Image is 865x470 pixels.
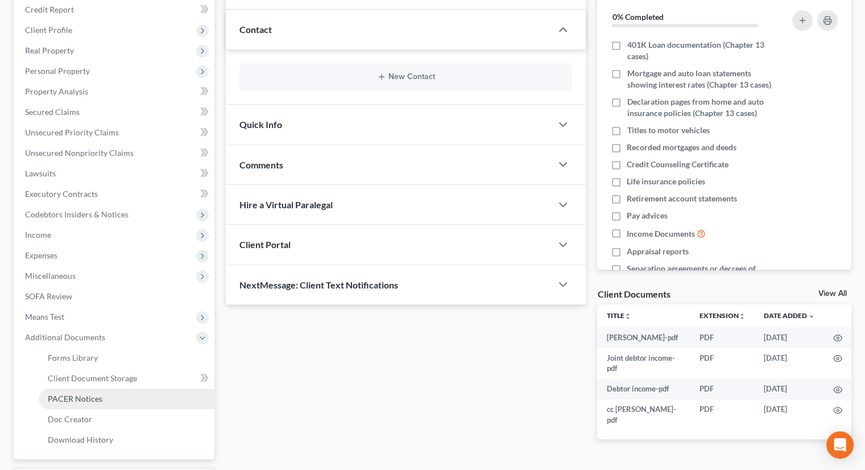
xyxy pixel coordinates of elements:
[25,230,51,240] span: Income
[627,176,705,187] span: Life insurance policies
[16,102,214,122] a: Secured Claims
[25,168,56,178] span: Lawsuits
[764,311,815,320] a: Date Added expand_more
[239,24,272,35] span: Contact
[627,39,778,62] span: 401K Loan documentation (Chapter 13 cases)
[25,291,72,301] span: SOFA Review
[16,122,214,143] a: Unsecured Priority Claims
[755,327,824,348] td: [DATE]
[16,163,214,184] a: Lawsuits
[16,286,214,307] a: SOFA Review
[700,311,746,320] a: Extensionunfold_more
[16,81,214,102] a: Property Analysis
[627,96,778,119] span: Declaration pages from home and auto insurance policies (Chapter 13 cases)
[16,143,214,163] a: Unsecured Nonpriority Claims
[755,379,824,399] td: [DATE]
[612,12,663,22] strong: 0% Completed
[25,127,119,137] span: Unsecured Priority Claims
[627,228,695,240] span: Income Documents
[39,389,214,409] a: PACER Notices
[25,312,64,321] span: Means Test
[249,72,563,81] button: New Contact
[239,199,333,210] span: Hire a Virtual Paralegal
[48,394,102,403] span: PACER Notices
[48,435,113,444] span: Download History
[25,5,74,14] span: Credit Report
[25,332,105,342] span: Additional Documents
[25,148,134,158] span: Unsecured Nonpriority Claims
[39,409,214,430] a: Doc Creator
[39,430,214,450] a: Download History
[627,210,668,221] span: Pay advices
[25,107,80,117] span: Secured Claims
[627,263,778,286] span: Separation agreements or decrees of divorces
[739,313,746,320] i: unfold_more
[818,290,847,298] a: View All
[690,327,755,348] td: PDF
[48,353,98,362] span: Forms Library
[239,119,282,130] span: Quick Info
[597,348,690,379] td: Joint debtor income-pdf
[48,373,137,383] span: Client Document Storage
[239,239,291,250] span: Client Portal
[16,184,214,204] a: Executory Contracts
[624,313,631,320] i: unfold_more
[48,414,92,424] span: Doc Creator
[627,125,709,136] span: Titles to motor vehicles
[25,86,88,96] span: Property Analysis
[627,142,736,153] span: Recorded mortgages and deeds
[808,313,815,320] i: expand_more
[25,25,72,35] span: Client Profile
[239,159,283,170] span: Comments
[25,189,98,199] span: Executory Contracts
[627,193,737,204] span: Retirement account statements
[627,68,778,90] span: Mortgage and auto loan statements showing interest rates (Chapter 13 cases)
[755,399,824,431] td: [DATE]
[39,348,214,368] a: Forms Library
[25,46,74,55] span: Real Property
[826,431,854,459] div: Open Intercom Messenger
[597,399,690,431] td: cc [PERSON_NAME]-pdf
[597,327,690,348] td: [PERSON_NAME]-pdf
[690,379,755,399] td: PDF
[597,288,670,300] div: Client Documents
[627,159,729,170] span: Credit Counseling Certificate
[606,311,631,320] a: Titleunfold_more
[755,348,824,379] td: [DATE]
[39,368,214,389] a: Client Document Storage
[25,250,57,260] span: Expenses
[25,209,129,219] span: Codebtors Insiders & Notices
[597,379,690,399] td: Debtor income-pdf
[25,271,76,281] span: Miscellaneous
[239,279,398,290] span: NextMessage: Client Text Notifications
[25,66,90,76] span: Personal Property
[690,399,755,431] td: PDF
[690,348,755,379] td: PDF
[627,246,689,257] span: Appraisal reports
